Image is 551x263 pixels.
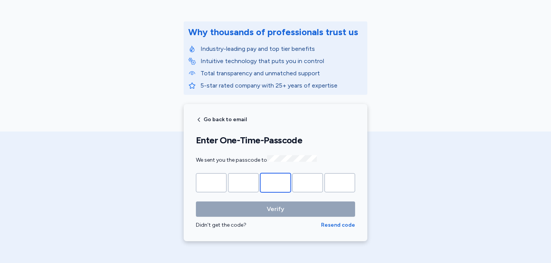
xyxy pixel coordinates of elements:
button: Verify [196,201,355,217]
p: Total transparency and unmatched support [201,69,363,78]
p: Intuitive technology that puts you in control [201,57,363,66]
input: Please enter OTP character 5 [324,173,355,192]
button: Resend code [321,221,355,229]
p: Industry-leading pay and top tier benefits [201,44,363,54]
p: 5-star rated company with 25+ years of expertise [201,81,363,90]
input: Please enter OTP character 1 [196,173,227,192]
input: Please enter OTP character 2 [228,173,259,192]
div: Didn't get the code? [196,221,321,229]
span: Verify [267,205,284,214]
span: Go back to email [204,117,247,122]
span: We sent you the passcode to [196,157,317,163]
button: Go back to email [196,117,247,123]
input: Please enter OTP character 4 [292,173,323,192]
input: Please enter OTP character 3 [260,173,291,192]
div: Why thousands of professionals trust us [188,26,358,38]
h1: Enter One-Time-Passcode [196,135,355,146]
